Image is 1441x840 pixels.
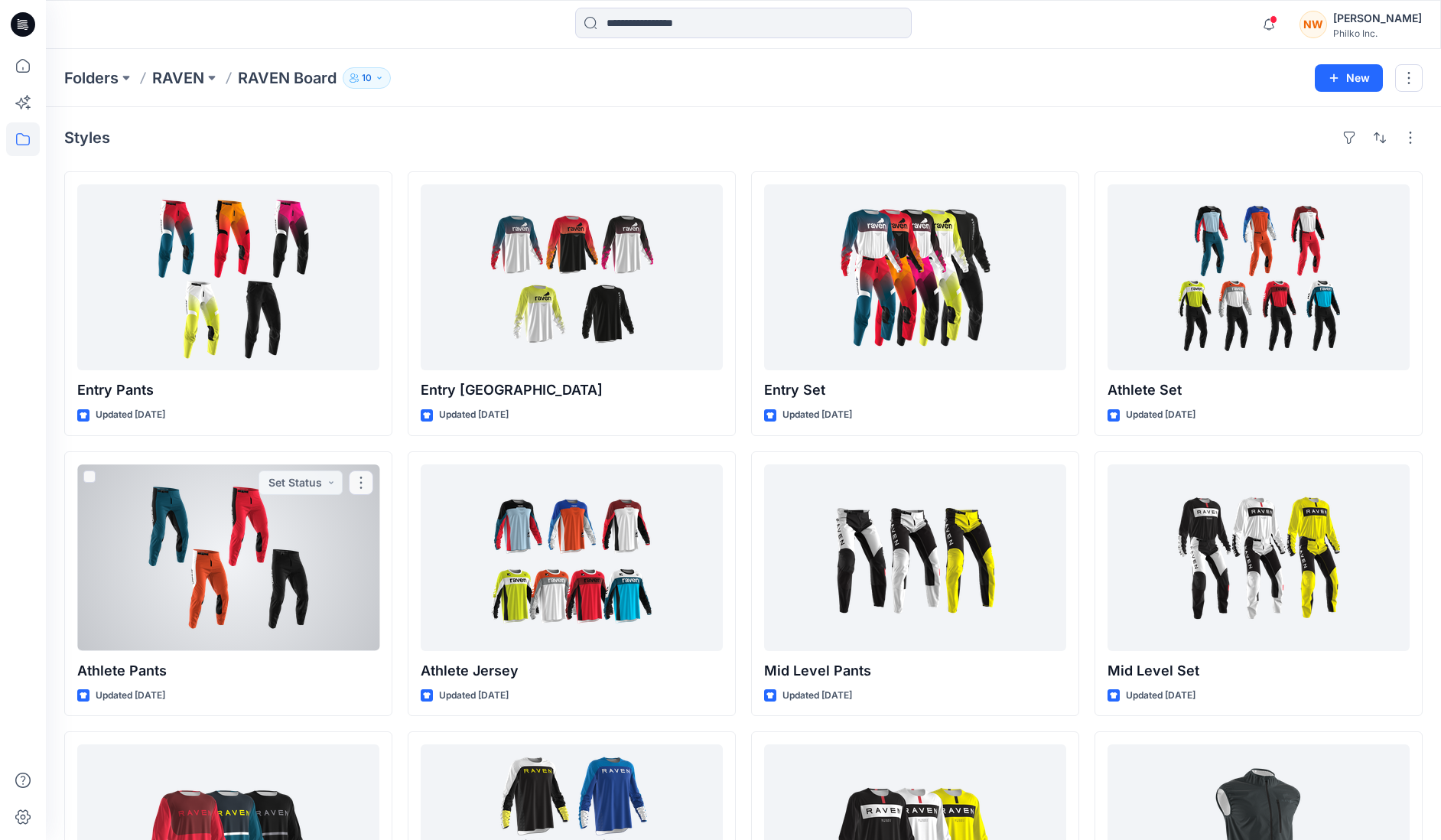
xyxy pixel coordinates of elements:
div: [PERSON_NAME] [1333,9,1422,28]
button: 10 [343,67,391,89]
p: Entry Set [764,379,1066,401]
div: NW [1300,11,1327,38]
a: Entry Pants [77,184,379,370]
p: Mid Level Set [1108,660,1410,682]
a: Athlete Jersey [421,464,723,650]
p: Updated [DATE] [782,688,852,704]
a: Entry Jersey [421,184,723,370]
a: Athlete Pants [77,464,379,650]
p: Updated [DATE] [96,407,165,423]
p: Athlete Jersey [421,660,723,682]
p: Mid Level Pants [764,660,1066,682]
p: Updated [DATE] [782,407,852,423]
p: Athlete Set [1108,379,1410,401]
a: RAVEN [152,67,204,89]
h4: Styles [64,129,110,147]
p: Updated [DATE] [439,688,509,704]
a: Entry Set [764,184,1066,370]
p: 10 [362,70,372,86]
a: Athlete Set [1108,184,1410,370]
a: Mid Level Set [1108,464,1410,650]
div: Philko Inc. [1333,28,1422,39]
p: Entry Pants [77,379,379,401]
p: Updated [DATE] [1126,407,1195,423]
p: Updated [DATE] [439,407,509,423]
p: Updated [DATE] [96,688,165,704]
p: Entry [GEOGRAPHIC_DATA] [421,379,723,401]
a: Folders [64,67,119,89]
p: RAVEN Board [238,67,337,89]
button: New [1315,64,1383,92]
a: Mid Level Pants [764,464,1066,650]
p: Athlete Pants [77,660,379,682]
p: Updated [DATE] [1126,688,1195,704]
